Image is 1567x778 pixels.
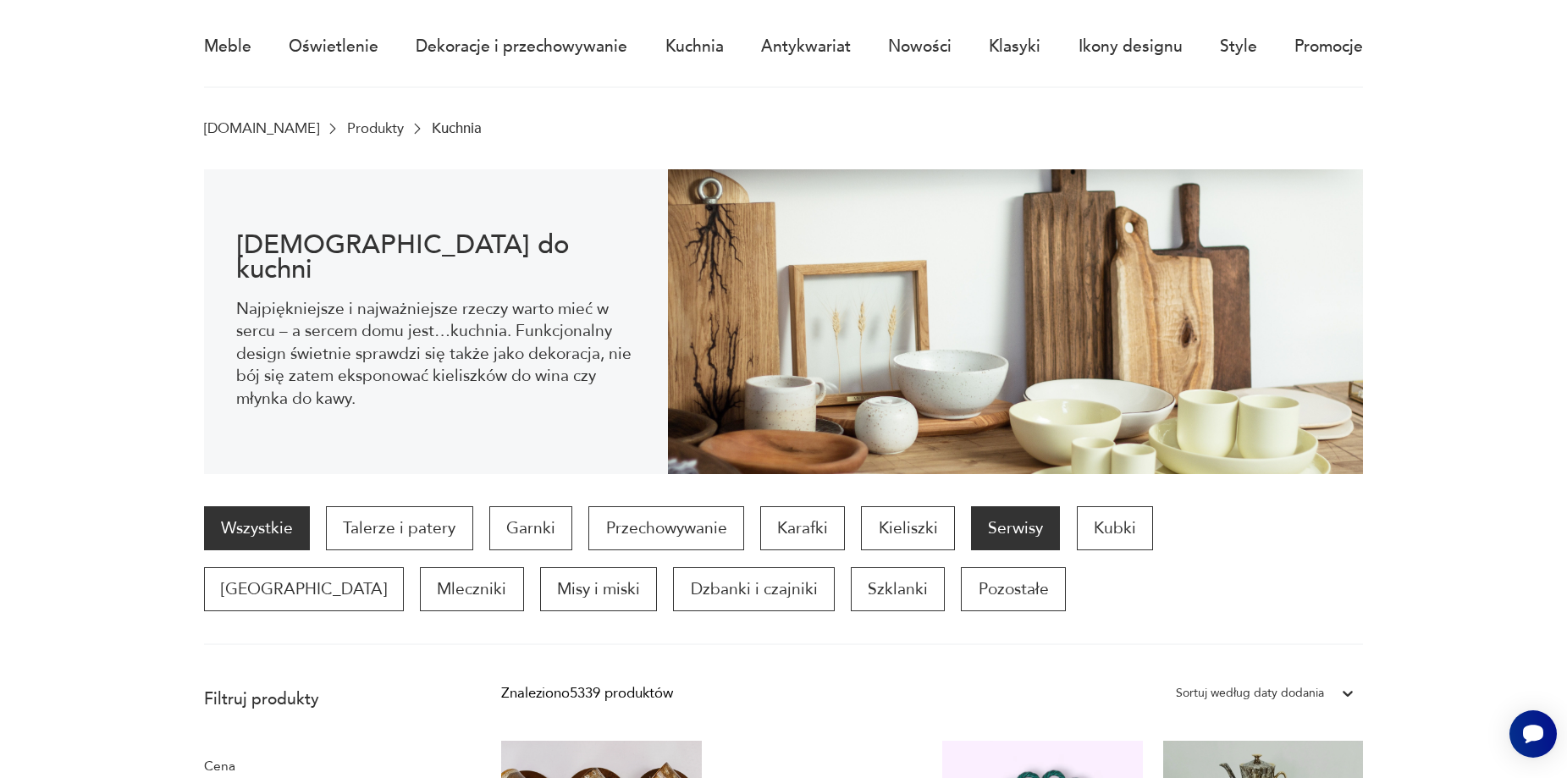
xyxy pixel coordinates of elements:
a: Kieliszki [861,506,954,550]
p: Kuchnia [432,120,482,136]
a: Misy i miski [540,567,657,611]
a: Style [1220,8,1257,86]
div: Znaleziono 5339 produktów [501,682,673,704]
a: Kuchnia [665,8,724,86]
a: Kubki [1077,506,1153,550]
a: Wszystkie [204,506,310,550]
a: Serwisy [971,506,1060,550]
a: Ikony designu [1079,8,1183,86]
a: Szklanki [851,567,945,611]
a: Dzbanki i czajniki [673,567,834,611]
a: [GEOGRAPHIC_DATA] [204,567,404,611]
h1: [DEMOGRAPHIC_DATA] do kuchni [236,233,635,282]
a: Dekoracje i przechowywanie [416,8,627,86]
a: Przechowywanie [588,506,743,550]
a: Mleczniki [420,567,523,611]
a: [DOMAIN_NAME] [204,120,319,136]
a: Promocje [1294,8,1363,86]
a: Klasyki [989,8,1040,86]
a: Nowości [888,8,952,86]
p: Najpiękniejsze i najważniejsze rzeczy warto mieć w sercu – a sercem domu jest…kuchnia. Funkcjonal... [236,298,635,410]
a: Produkty [347,120,404,136]
iframe: Smartsupp widget button [1509,710,1557,758]
a: Garnki [489,506,572,550]
p: Filtruj produkty [204,688,453,710]
a: Pozostałe [961,567,1065,611]
div: Sortuj według daty dodania [1176,682,1324,704]
a: Oświetlenie [289,8,378,86]
a: Karafki [760,506,845,550]
img: b2f6bfe4a34d2e674d92badc23dc4074.jpg [668,169,1364,474]
a: Talerze i patery [326,506,472,550]
a: Antykwariat [761,8,851,86]
p: Cena [204,755,453,777]
a: Meble [204,8,251,86]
